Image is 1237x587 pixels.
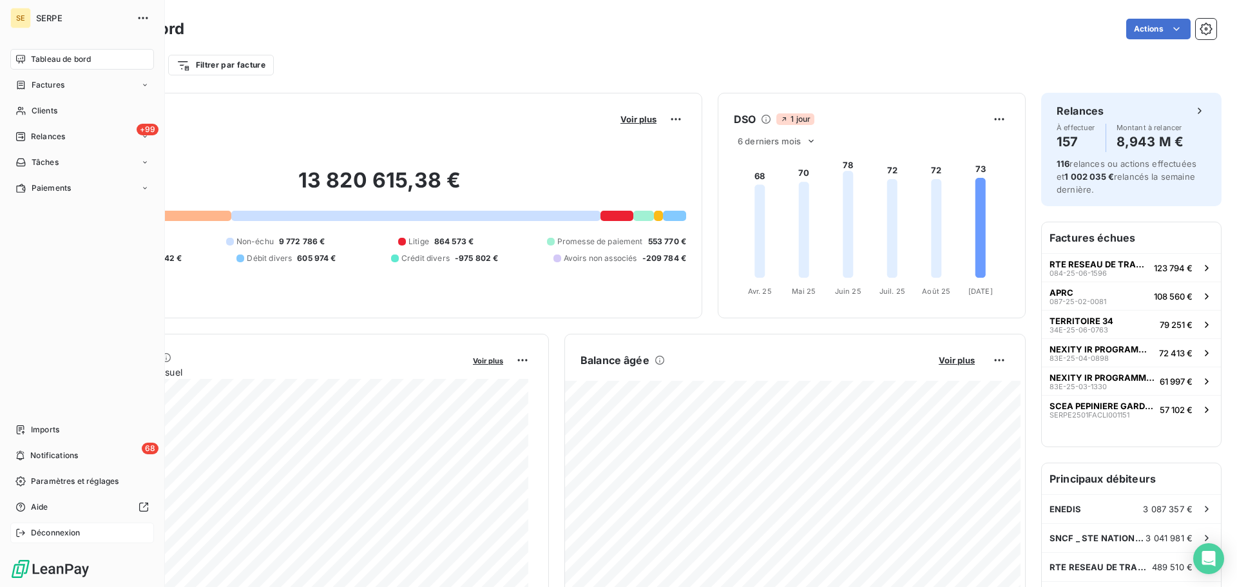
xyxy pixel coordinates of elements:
[1050,401,1155,411] span: SCEA PEPINIERE GARDOISE
[564,253,637,264] span: Avoirs non associés
[642,253,687,264] span: -209 784 €
[1050,269,1107,277] span: 084-25-06-1596
[10,497,154,517] a: Aide
[1050,562,1152,572] span: RTE RESEAU DE TRANSPORT ELECTRICITE
[32,79,64,91] span: Factures
[297,253,336,264] span: 605 974 €
[922,287,950,296] tspan: Août 25
[1126,19,1191,39] button: Actions
[1057,131,1095,152] h4: 157
[1042,282,1221,310] button: APRC087-25-02-0081108 560 €
[738,136,801,146] span: 6 derniers mois
[434,236,474,247] span: 864 573 €
[31,424,59,436] span: Imports
[620,114,657,124] span: Voir plus
[1143,504,1193,514] span: 3 087 357 €
[30,450,78,461] span: Notifications
[1050,372,1155,383] span: NEXITY IR PROGRAMMES REGION SUD
[1050,344,1154,354] span: NEXITY IR PROGRAMMES REGION SUD
[236,236,274,247] span: Non-échu
[1050,316,1113,326] span: TERRITOIRE 34
[1042,395,1221,423] button: SCEA PEPINIERE GARDOISESERPE2501FACLI00115157 102 €
[1057,159,1196,195] span: relances ou actions effectuées et relancés la semaine dernière.
[1042,222,1221,253] h6: Factures échues
[617,113,660,125] button: Voir plus
[1050,298,1106,305] span: 087-25-02-0081
[10,8,31,28] div: SE
[648,236,686,247] span: 553 770 €
[279,236,325,247] span: 9 772 786 €
[1152,562,1193,572] span: 489 510 €
[1064,171,1114,182] span: 1 002 035 €
[142,443,158,454] span: 68
[1050,287,1073,298] span: APRC
[939,355,975,365] span: Voir plus
[1057,124,1095,131] span: À effectuer
[31,476,119,487] span: Paramètres et réglages
[968,287,993,296] tspan: [DATE]
[1057,103,1104,119] h6: Relances
[408,236,429,247] span: Litige
[73,365,464,379] span: Chiffre d'affaires mensuel
[247,253,292,264] span: Débit divers
[1154,263,1193,273] span: 123 794 €
[1050,411,1129,419] span: SERPE2501FACLI001151
[1050,326,1108,334] span: 34E-25-06-0763
[168,55,274,75] button: Filtrer par facture
[1057,159,1069,169] span: 116
[935,354,979,366] button: Voir plus
[1146,533,1193,543] span: 3 041 981 €
[1042,463,1221,494] h6: Principaux débiteurs
[32,105,57,117] span: Clients
[1160,376,1193,387] span: 61 997 €
[1042,367,1221,395] button: NEXITY IR PROGRAMMES REGION SUD83E-25-03-133061 997 €
[835,287,861,296] tspan: Juin 25
[31,131,65,142] span: Relances
[32,182,71,194] span: Paiements
[31,527,81,539] span: Déconnexion
[1050,504,1081,514] span: ENEDIS
[1117,131,1184,152] h4: 8,943 M €
[31,53,91,65] span: Tableau de bord
[734,111,756,127] h6: DSO
[401,253,450,264] span: Crédit divers
[748,287,772,296] tspan: Avr. 25
[1159,348,1193,358] span: 72 413 €
[1042,310,1221,338] button: TERRITOIRE 3434E-25-06-076379 251 €
[36,13,129,23] span: SERPE
[455,253,499,264] span: -975 802 €
[473,356,503,365] span: Voir plus
[580,352,649,368] h6: Balance âgée
[1160,405,1193,415] span: 57 102 €
[1050,259,1149,269] span: RTE RESEAU DE TRANSPORT ELECTRICITE
[792,287,816,296] tspan: Mai 25
[1050,354,1109,362] span: 83E-25-04-0898
[32,157,59,168] span: Tâches
[1117,124,1184,131] span: Montant à relancer
[1160,320,1193,330] span: 79 251 €
[469,354,507,366] button: Voir plus
[1042,338,1221,367] button: NEXITY IR PROGRAMMES REGION SUD83E-25-04-089872 413 €
[137,124,158,135] span: +99
[879,287,905,296] tspan: Juil. 25
[1193,543,1224,574] div: Open Intercom Messenger
[10,559,90,579] img: Logo LeanPay
[776,113,814,125] span: 1 jour
[73,168,686,206] h2: 13 820 615,38 €
[1050,533,1146,543] span: SNCF _ STE NATIONALE
[1050,383,1107,390] span: 83E-25-03-1330
[1042,253,1221,282] button: RTE RESEAU DE TRANSPORT ELECTRICITE084-25-06-1596123 794 €
[557,236,643,247] span: Promesse de paiement
[31,501,48,513] span: Aide
[1154,291,1193,302] span: 108 560 €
